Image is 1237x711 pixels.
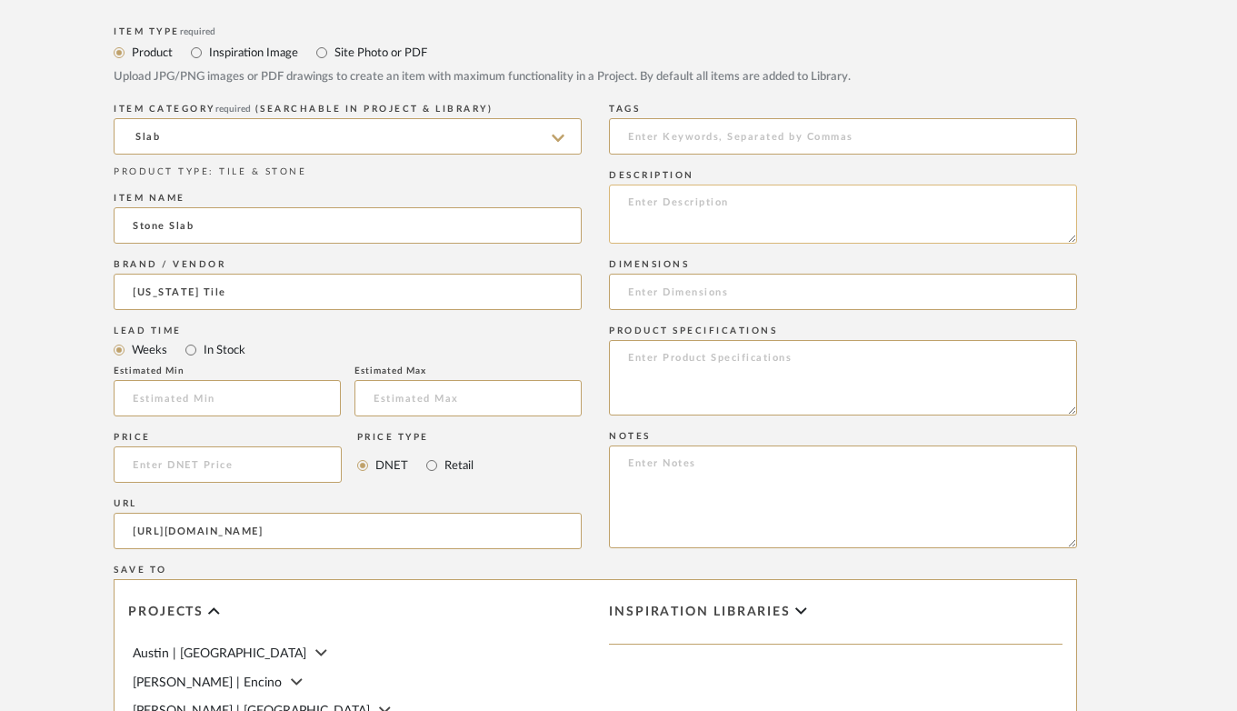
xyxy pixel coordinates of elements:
div: Description [609,170,1077,181]
label: Site Photo or PDF [333,43,427,63]
label: Retail [443,456,474,476]
div: Lead Time [114,325,582,336]
div: Price Type [357,432,474,443]
div: Estimated Max [354,366,582,376]
span: : TILE & STONE [209,167,306,176]
label: Inspiration Image [207,43,298,63]
div: Price [114,432,342,443]
input: Enter DNET Price [114,446,342,483]
div: ITEM CATEGORY [114,104,582,115]
label: DNET [374,456,408,476]
input: Enter Dimensions [609,274,1077,310]
mat-radio-group: Select item type [114,338,582,361]
span: Austin | [GEOGRAPHIC_DATA] [133,647,306,660]
div: Brand / Vendor [114,259,582,270]
div: URL [114,498,582,509]
div: Dimensions [609,259,1077,270]
div: Notes [609,431,1077,442]
input: Enter URL [114,513,582,549]
div: Estimated Min [114,366,341,376]
span: required [215,105,251,114]
input: Enter Name [114,207,582,244]
span: Inspiration libraries [609,605,791,620]
input: Type a category to search and select [114,118,582,155]
span: (Searchable in Project & Library) [255,105,494,114]
span: Projects [128,605,204,620]
div: Product Specifications [609,325,1077,336]
div: Tags [609,104,1077,115]
div: Upload JPG/PNG images or PDF drawings to create an item with maximum functionality in a Project. ... [114,68,1077,86]
input: Enter Keywords, Separated by Commas [609,118,1077,155]
div: Item name [114,193,582,204]
input: Estimated Max [354,380,582,416]
label: In Stock [202,340,245,360]
mat-radio-group: Select item type [114,41,1077,64]
span: [PERSON_NAME] | Encino [133,676,282,689]
span: required [180,27,215,36]
label: Weeks [130,340,167,360]
input: Estimated Min [114,380,341,416]
div: Item Type [114,26,1077,37]
input: Unknown [114,274,582,310]
label: Product [130,43,173,63]
mat-radio-group: Select price type [357,446,474,483]
div: Save To [114,565,1077,576]
div: PRODUCT TYPE [114,165,582,179]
